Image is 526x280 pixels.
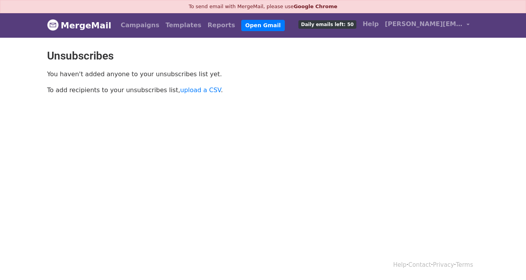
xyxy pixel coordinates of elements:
[298,20,356,29] span: Daily emails left: 50
[47,49,479,63] h2: Unsubscribes
[47,70,257,78] p: You haven't added anyone to your unsubscribes list yet.
[47,17,111,33] a: MergeMail
[47,86,257,94] p: To add recipients to your unsubscribes list, .
[295,16,359,32] a: Daily emails left: 50
[117,17,162,33] a: Campaigns
[409,261,431,268] a: Contact
[385,19,463,29] span: [PERSON_NAME][EMAIL_ADDRESS][PERSON_NAME][DOMAIN_NAME]
[47,19,59,31] img: MergeMail logo
[433,261,454,268] a: Privacy
[382,16,473,35] a: [PERSON_NAME][EMAIL_ADDRESS][PERSON_NAME][DOMAIN_NAME]
[456,261,473,268] a: Terms
[294,3,337,9] a: Google Chrome
[359,16,382,32] a: Help
[241,20,284,31] a: Open Gmail
[393,261,407,268] a: Help
[162,17,204,33] a: Templates
[205,17,238,33] a: Reports
[180,86,221,94] a: upload a CSV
